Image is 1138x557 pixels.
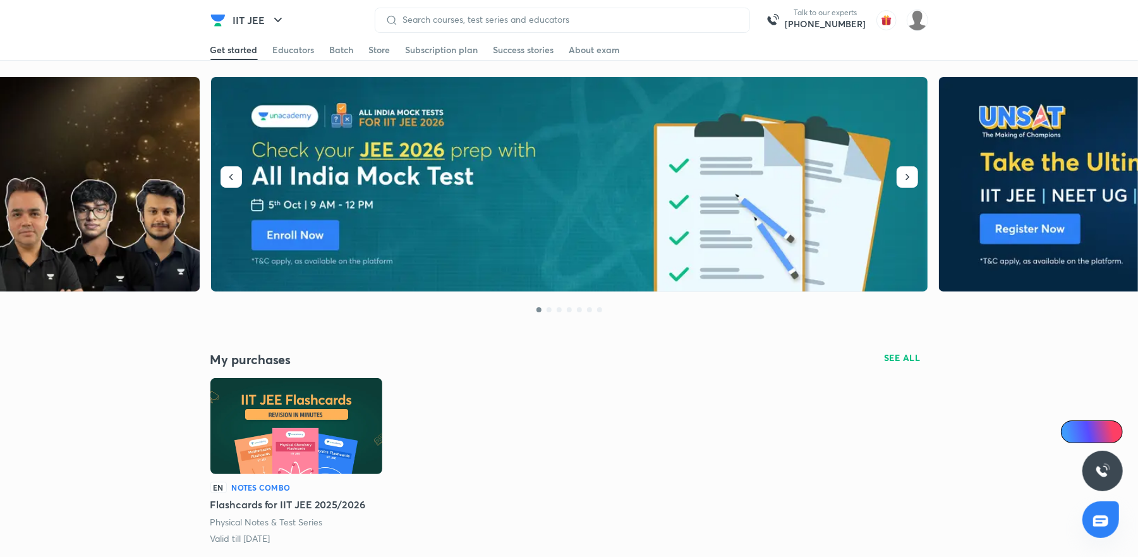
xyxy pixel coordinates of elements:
[273,40,315,60] a: Educators
[369,44,390,56] div: Store
[876,10,897,30] img: avatar
[210,40,258,60] a: Get started
[330,40,354,60] a: Batch
[210,482,227,493] p: EN
[369,40,390,60] a: Store
[493,44,554,56] div: Success stories
[1082,427,1115,437] span: Ai Doubts
[210,497,365,512] h5: Flashcards for IIT JEE 2025/2026
[226,8,293,33] button: IIT JEE
[210,378,382,474] img: Batch Thumbnail
[884,353,921,362] span: SEE ALL
[760,8,785,33] img: call-us
[273,44,315,56] div: Educators
[1068,427,1079,437] img: Icon
[569,40,620,60] a: About exam
[232,482,291,493] h6: Notes Combo
[569,44,620,56] div: About exam
[493,40,554,60] a: Success stories
[210,532,270,545] p: Valid till [DATE]
[785,8,866,18] p: Talk to our experts
[907,9,928,31] img: Aayush Kumar Jha
[406,40,478,60] a: Subscription plan
[876,348,928,368] button: SEE ALL
[406,44,478,56] div: Subscription plan
[330,44,354,56] div: Batch
[210,516,324,529] p: Physical Notes & Test Series
[785,18,866,30] a: [PHONE_NUMBER]
[1061,420,1123,443] a: Ai Doubts
[1095,463,1110,479] img: ttu
[210,13,226,28] img: Company Logo
[210,44,258,56] div: Get started
[398,15,739,25] input: Search courses, test series and educators
[210,352,569,368] h4: My purchases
